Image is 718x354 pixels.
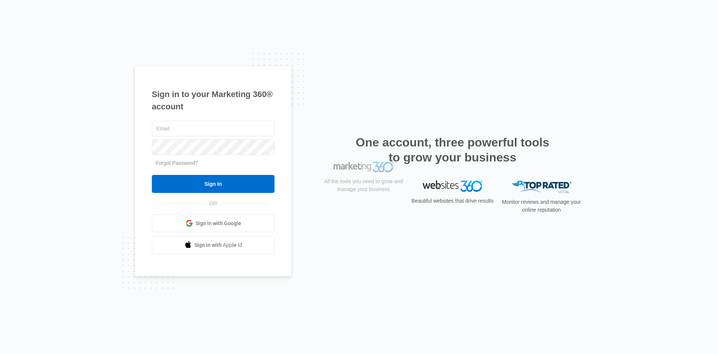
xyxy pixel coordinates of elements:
[411,197,494,205] p: Beautiful websites that drive results
[334,181,393,191] img: Marketing 360
[152,175,274,193] input: Sign In
[353,135,552,165] h2: One account, three powerful tools to grow your business
[194,241,242,249] span: Sign in with Apple Id
[152,236,274,254] a: Sign in with Apple Id
[322,196,405,212] p: All the tools you need to grow and manage your business
[500,198,583,214] p: Monitor reviews and manage your online reputation
[423,181,482,191] img: Websites 360
[152,214,274,232] a: Sign in with Google
[204,200,223,208] span: OR
[512,181,571,193] img: Top Rated Local
[152,88,274,113] h1: Sign in to your Marketing 360® account
[152,121,274,136] input: Email
[156,160,198,166] a: Forgot Password?
[196,220,241,227] span: Sign in with Google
